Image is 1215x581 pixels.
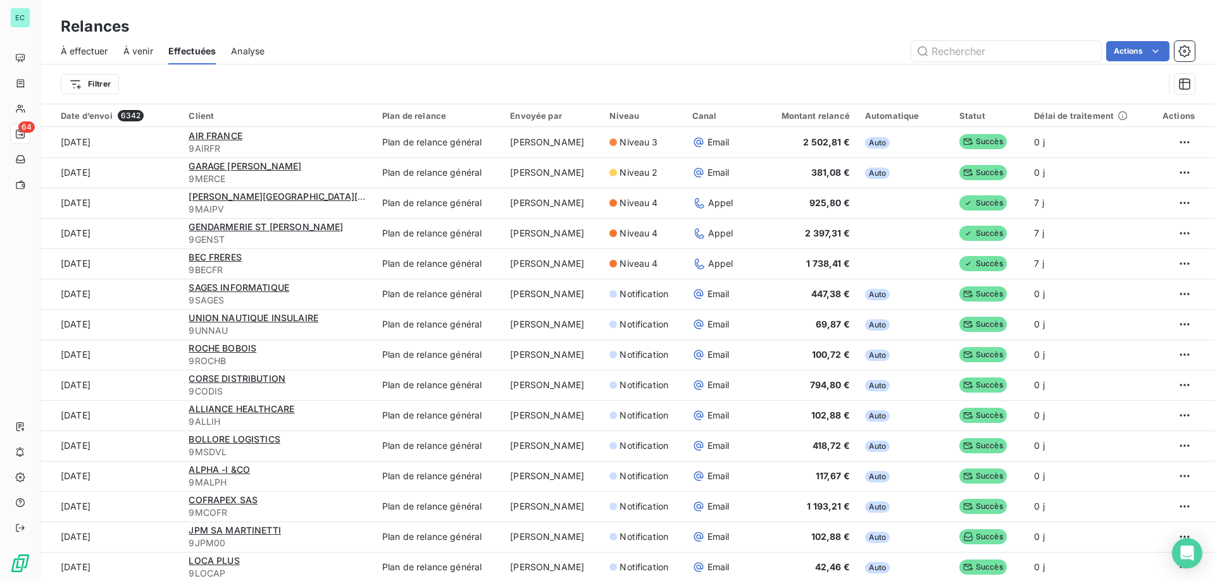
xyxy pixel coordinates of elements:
[375,522,502,552] td: Plan de relance général
[620,197,657,209] span: Niveau 4
[189,282,289,293] span: SAGES INFORMATIQUE
[620,500,668,513] span: Notification
[865,319,890,331] span: Auto
[189,446,367,458] span: 9MSDVL
[502,188,602,218] td: [PERSON_NAME]
[40,248,181,279] td: [DATE]
[803,137,850,147] span: 2 502,81 €
[620,166,657,179] span: Niveau 2
[375,188,502,218] td: Plan de relance général
[189,343,256,353] span: ROCHE BOBOIS
[816,470,850,481] span: 117,67 €
[382,111,495,121] div: Plan de relance
[708,197,733,209] span: Appel
[865,289,890,300] span: Auto
[620,409,668,422] span: Notification
[959,317,1007,332] span: Succès
[755,111,850,121] div: Montant relancé
[707,470,730,482] span: Email
[865,137,890,149] span: Auto
[123,45,153,58] span: À venir
[189,312,318,323] span: UNION NAUTIQUE INSULAIRE
[620,288,668,300] span: Notification
[959,499,1007,514] span: Succès
[959,195,1007,211] span: Succès
[40,127,181,157] td: [DATE]
[1172,538,1202,568] div: Open Intercom Messenger
[189,537,367,549] span: 9JPM00
[1026,400,1148,431] td: 0 j
[815,561,850,572] span: 42,46 €
[189,385,367,398] span: 9CODIS
[811,167,850,178] span: 381,08 €
[502,248,602,279] td: [PERSON_NAME]
[61,45,108,58] span: À effectuer
[620,439,668,452] span: Notification
[18,121,35,133] span: 64
[865,380,890,391] span: Auto
[1026,127,1148,157] td: 0 j
[40,218,181,248] td: [DATE]
[707,136,730,149] span: Email
[806,258,850,269] span: 1 738,41 €
[1026,279,1148,309] td: 0 j
[40,339,181,370] td: [DATE]
[620,136,657,149] span: Niveau 3
[959,347,1007,362] span: Succès
[1026,370,1148,400] td: 0 j
[502,370,602,400] td: [PERSON_NAME]
[1026,522,1148,552] td: 0 j
[620,561,668,573] span: Notification
[807,501,850,511] span: 1 193,21 €
[375,248,502,279] td: Plan de relance général
[959,468,1007,484] span: Succès
[189,415,367,428] span: 9ALLIH
[620,227,657,240] span: Niveau 4
[620,348,668,361] span: Notification
[707,379,730,391] span: Email
[813,440,850,451] span: 418,72 €
[189,464,250,475] span: ALPHA -I &CO
[708,227,733,240] span: Appel
[189,434,280,444] span: BOLLORE LOGISTICS
[959,134,1007,149] span: Succès
[61,74,119,94] button: Filtrer
[189,252,242,262] span: BEC FRERES
[40,400,181,431] td: [DATE]
[502,522,602,552] td: [PERSON_NAME]
[865,168,890,179] span: Auto
[708,257,733,270] span: Appel
[707,166,730,179] span: Email
[189,555,239,566] span: LOCA PLUS
[959,165,1007,180] span: Succès
[1026,188,1148,218] td: 7 j
[811,531,850,542] span: 102,88 €
[502,157,602,188] td: [PERSON_NAME]
[707,439,730,452] span: Email
[40,461,181,491] td: [DATE]
[189,111,214,121] span: Client
[375,157,502,188] td: Plan de relance général
[707,318,730,331] span: Email
[692,111,740,121] div: Canal
[1026,218,1148,248] td: 7 j
[375,279,502,309] td: Plan de relance général
[40,491,181,522] td: [DATE]
[959,256,1007,271] span: Succès
[40,157,181,188] td: [DATE]
[865,441,890,452] span: Auto
[502,279,602,309] td: [PERSON_NAME]
[502,400,602,431] td: [PERSON_NAME]
[502,218,602,248] td: [PERSON_NAME]
[502,339,602,370] td: [PERSON_NAME]
[707,348,730,361] span: Email
[816,319,850,329] span: 69,87 €
[189,221,343,232] span: GENDARMERIE ST [PERSON_NAME]
[707,530,730,543] span: Email
[375,218,502,248] td: Plan de relance général
[375,461,502,491] td: Plan de relance général
[1034,111,1114,121] span: Délai de traitement
[189,403,294,414] span: ALLIANCE HEALTHCARE
[620,470,668,482] span: Notification
[959,226,1007,241] span: Succès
